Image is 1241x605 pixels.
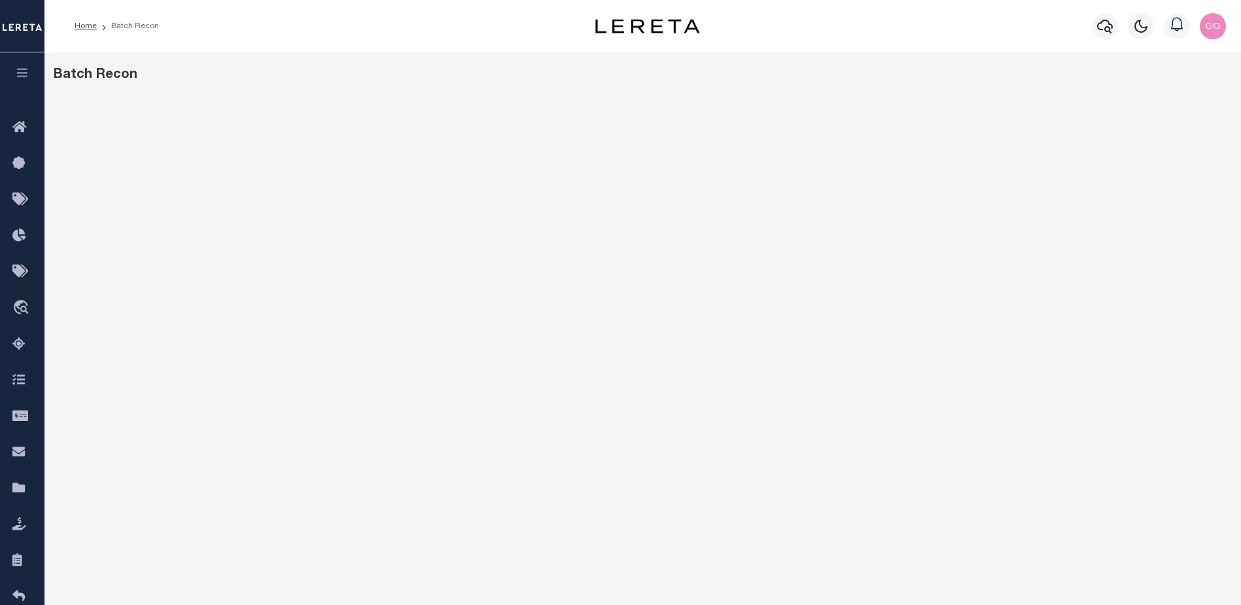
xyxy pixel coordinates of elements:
[595,19,700,33] img: logo-dark.svg
[54,65,1232,85] div: Batch Recon
[75,22,97,30] a: Home
[97,20,159,32] li: Batch Recon
[1200,13,1226,39] img: svg+xml;base64,PHN2ZyB4bWxucz0iaHR0cDovL3d3dy53My5vcmcvMjAwMC9zdmciIHBvaW50ZXItZXZlbnRzPSJub25lIi...
[12,300,33,317] i: travel_explore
